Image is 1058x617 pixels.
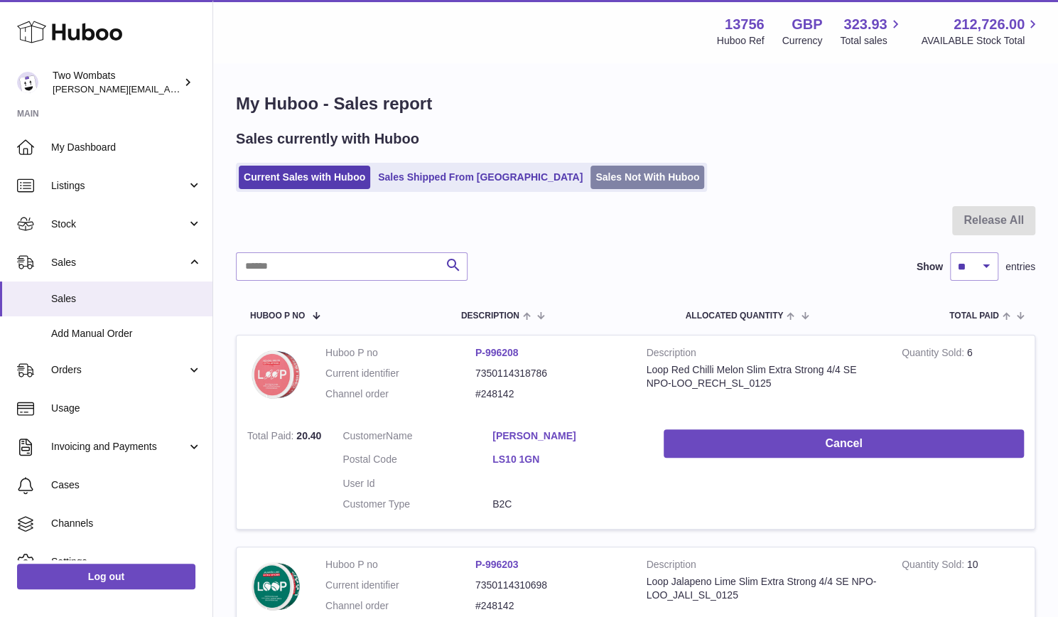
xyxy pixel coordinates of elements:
img: alan@twowombats.com [17,72,38,93]
dd: 7350114318786 [475,367,625,380]
strong: Quantity Sold [902,559,967,574]
div: Currency [782,34,823,48]
strong: GBP [792,15,822,34]
td: 6 [891,336,1035,419]
dd: B2C [492,498,642,511]
span: 212,726.00 [954,15,1025,34]
span: 323.93 [843,15,887,34]
img: Loop_Red_Chilli_Melon_Slim_Extra_Strong_4_4_Nicotine_Pouches-7350114318786.webp [247,346,304,403]
a: Current Sales with Huboo [239,166,370,189]
span: Total paid [949,311,999,321]
span: Total sales [840,34,903,48]
div: Loop Jalapeno Lime Slim Extra Strong 4/4 SE NPO-LOO_JALI_SL_0125 [647,575,880,602]
span: Huboo P no [250,311,305,321]
dd: #248142 [475,387,625,401]
span: Stock [51,218,187,231]
span: Add Manual Order [51,327,202,340]
img: Loop_Jalapeno_Lime_Slim_Extra_Strong_4_4_Nicotine_Pouches-7350114310698.webp [247,558,304,615]
span: Sales [51,256,187,269]
span: ALLOCATED Quantity [685,311,783,321]
label: Show [917,260,943,274]
span: entries [1005,260,1035,274]
span: My Dashboard [51,141,202,154]
span: Description [461,311,519,321]
span: Settings [51,555,202,569]
dd: 7350114310698 [475,579,625,592]
dt: Name [342,429,492,446]
dt: Huboo P no [325,558,475,572]
h1: My Huboo - Sales report [236,92,1035,115]
button: Cancel [664,429,1024,458]
dd: #248142 [475,599,625,613]
a: Sales Shipped From [GEOGRAPHIC_DATA] [373,166,588,189]
dt: User Id [342,477,492,490]
span: Listings [51,179,187,193]
span: Invoicing and Payments [51,440,187,454]
dt: Channel order [325,387,475,401]
a: LS10 1GN [492,453,642,466]
strong: Quantity Sold [902,347,967,362]
a: [PERSON_NAME] [492,429,642,443]
a: Log out [17,564,195,589]
span: Sales [51,292,202,306]
span: Channels [51,517,202,530]
strong: Total Paid [247,430,296,445]
dt: Customer Type [342,498,492,511]
dt: Huboo P no [325,346,475,360]
dt: Current identifier [325,367,475,380]
a: P-996208 [475,347,519,358]
span: AVAILABLE Stock Total [921,34,1041,48]
div: Huboo Ref [717,34,765,48]
strong: 13756 [725,15,765,34]
div: Two Wombats [53,69,180,96]
dt: Channel order [325,599,475,613]
strong: Description [647,346,880,363]
dt: Current identifier [325,579,475,592]
span: Cases [51,478,202,492]
span: Orders [51,363,187,377]
strong: Description [647,558,880,575]
h2: Sales currently with Huboo [236,129,419,149]
span: Customer [342,430,386,441]
span: [PERSON_NAME][EMAIL_ADDRESS][DOMAIN_NAME] [53,83,285,95]
span: Usage [51,402,202,415]
a: Sales Not With Huboo [590,166,704,189]
a: 212,726.00 AVAILABLE Stock Total [921,15,1041,48]
dt: Postal Code [342,453,492,470]
a: P-996203 [475,559,519,570]
span: 20.40 [296,430,321,441]
div: Loop Red Chilli Melon Slim Extra Strong 4/4 SE NPO-LOO_RECH_SL_0125 [647,363,880,390]
a: 323.93 Total sales [840,15,903,48]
